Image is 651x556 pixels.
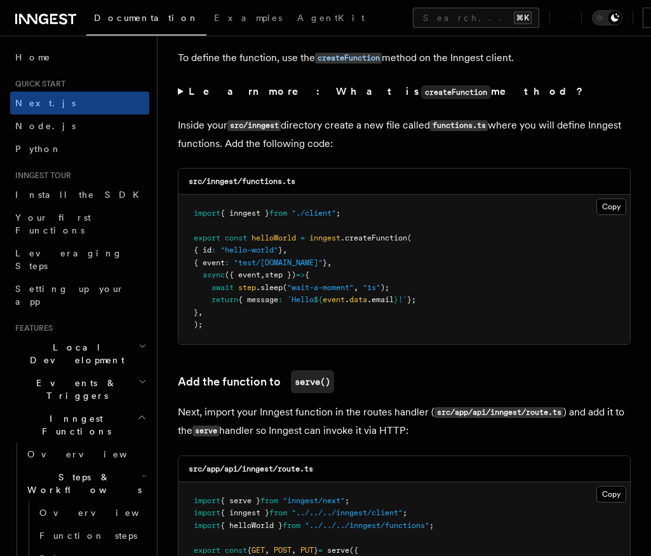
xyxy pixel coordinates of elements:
[220,209,269,218] span: { inngest }
[211,283,234,292] span: await
[189,177,295,186] code: src/inngest/functions.ts
[314,295,323,304] span: ${
[194,258,225,267] span: { event
[297,13,365,23] span: AgentKit
[349,546,358,555] span: ({
[421,85,491,99] code: createFunction
[305,521,429,530] span: "../../../inngest/functions"
[265,546,269,555] span: ,
[252,546,265,555] span: GET
[86,4,206,36] a: Documentation
[178,83,631,101] summary: Learn more: What iscreateFunctionmethod?
[318,546,323,555] span: =
[234,258,323,267] span: "test/[DOMAIN_NAME]"
[354,283,358,292] span: ,
[269,209,287,218] span: from
[10,92,149,115] a: Next.js
[10,372,149,407] button: Events & Triggers
[10,79,65,89] span: Quick start
[283,496,345,505] span: "inngest/next"
[198,308,203,317] span: ,
[260,270,265,279] span: ,
[10,323,53,333] span: Features
[269,508,287,517] span: from
[300,233,305,242] span: =
[178,116,631,153] p: Inside your directory create a new file called where you will define Inngest functions. Add the f...
[22,466,149,501] button: Steps & Workflows
[349,295,367,304] span: data
[206,4,290,34] a: Examples
[300,546,314,555] span: PUT
[380,283,389,292] span: );
[10,242,149,277] a: Leveraging Steps
[220,508,269,517] span: { inngest }
[407,295,416,304] span: };
[10,137,149,160] a: Python
[407,233,412,242] span: (
[211,295,238,304] span: return
[10,115,149,137] a: Node.js
[340,233,407,242] span: .createFunction
[256,283,283,292] span: .sleep
[247,546,252,555] span: {
[34,524,149,547] a: Function steps
[94,13,199,23] span: Documentation
[292,508,403,517] span: "../../../inngest/client"
[225,233,247,242] span: const
[592,10,622,25] button: Toggle dark mode
[315,53,382,64] code: createFunction
[15,98,76,108] span: Next.js
[292,546,296,555] span: ,
[225,258,229,267] span: :
[413,8,539,28] button: Search...⌘K
[323,258,327,267] span: }
[238,283,256,292] span: step
[39,508,170,518] span: Overview
[327,258,332,267] span: ,
[34,501,149,524] a: Overview
[15,284,124,307] span: Setting up your app
[22,443,149,466] a: Overview
[178,370,334,393] a: Add the function toserve()
[398,295,407,304] span: !`
[194,508,220,517] span: import
[225,270,260,279] span: ({ event
[287,283,354,292] span: "wait-a-moment"
[283,283,287,292] span: (
[15,121,76,131] span: Node.js
[10,341,138,366] span: Local Development
[287,295,314,304] span: `Hello
[283,246,287,254] span: ,
[220,496,260,505] span: { serve }
[327,546,349,555] span: serve
[274,546,292,555] span: POST
[430,120,488,131] code: functions.ts
[429,521,434,530] span: ;
[10,407,149,443] button: Inngest Functions
[225,546,247,555] span: const
[194,209,220,218] span: import
[10,377,138,402] span: Events & Triggers
[315,52,382,64] a: createFunction
[194,308,198,317] span: }
[22,471,142,496] span: Steps & Workflows
[10,206,149,242] a: Your first Functions
[227,120,281,131] code: src/inngest
[189,85,586,97] strong: Learn more: What is method?
[220,521,283,530] span: { helloWorld }
[203,270,225,279] span: async
[194,521,220,530] span: import
[194,320,203,329] span: );
[367,295,394,304] span: .email
[15,248,123,271] span: Leveraging Steps
[403,508,407,517] span: ;
[10,412,137,438] span: Inngest Functions
[15,51,51,64] span: Home
[27,449,158,459] span: Overview
[283,521,300,530] span: from
[345,496,349,505] span: ;
[39,531,137,541] span: Function steps
[278,295,283,304] span: :
[194,246,211,254] span: { id
[178,49,631,67] p: To define the function, use the method on the Inngest client.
